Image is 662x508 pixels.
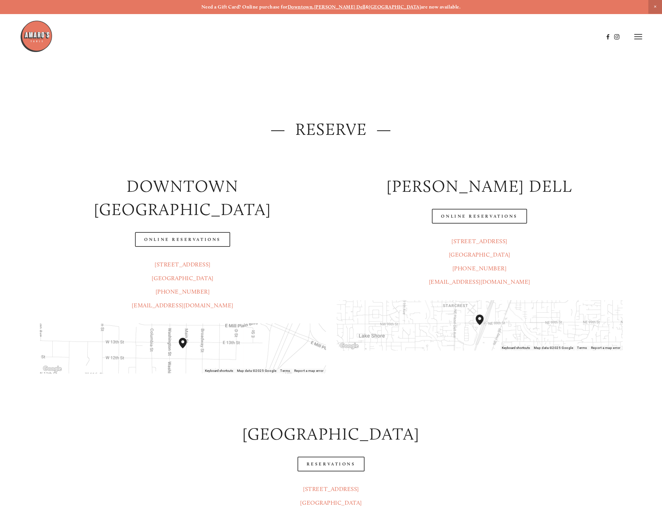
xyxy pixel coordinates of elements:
strong: Need a Gift Card? Online purchase for [201,4,288,10]
span: Map data ©2025 Google [534,346,573,350]
img: Google [338,342,360,350]
a: [PHONE_NUMBER] [156,288,210,295]
a: Terms [577,346,587,350]
div: Amaro's Table 816 Northeast 98th Circle Vancouver, WA, 98665, United States [476,315,491,336]
strong: , [313,4,314,10]
a: Open this area in Google Maps (opens a new window) [42,365,63,373]
a: [EMAIL_ADDRESS][DOMAIN_NAME] [429,278,530,285]
a: [GEOGRAPHIC_DATA] [449,251,510,258]
h2: Downtown [GEOGRAPHIC_DATA] [40,174,326,221]
strong: & [365,4,369,10]
button: Keyboard shortcuts [502,346,530,350]
a: Report a map error [294,369,324,372]
a: [GEOGRAPHIC_DATA] [369,4,421,10]
a: Reservations [297,457,365,471]
h2: — Reserve — [40,118,622,141]
img: Google [42,365,63,373]
a: [EMAIL_ADDRESS][DOMAIN_NAME] [132,302,233,309]
a: [STREET_ADDRESS][GEOGRAPHIC_DATA] [300,485,362,506]
a: Report a map error [591,346,620,350]
a: [PHONE_NUMBER] [452,265,507,272]
a: [STREET_ADDRESS] [451,238,507,245]
div: Amaro's Table 1220 Main Street vancouver, United States [179,338,195,359]
a: [GEOGRAPHIC_DATA] [152,275,213,282]
h2: [GEOGRAPHIC_DATA] [40,422,622,445]
a: Open this area in Google Maps (opens a new window) [338,342,360,350]
h2: [PERSON_NAME] DELL [337,174,622,198]
a: Online Reservations [135,232,230,247]
a: Online Reservations [432,209,527,224]
a: [STREET_ADDRESS] [155,261,211,268]
button: Keyboard shortcuts [205,369,233,373]
strong: are now available. [421,4,461,10]
a: Downtown [288,4,313,10]
a: [PERSON_NAME] Dell [314,4,365,10]
img: Amaro's Table [20,20,53,53]
a: Terms [280,369,290,372]
span: Map data ©2025 Google [237,369,276,372]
